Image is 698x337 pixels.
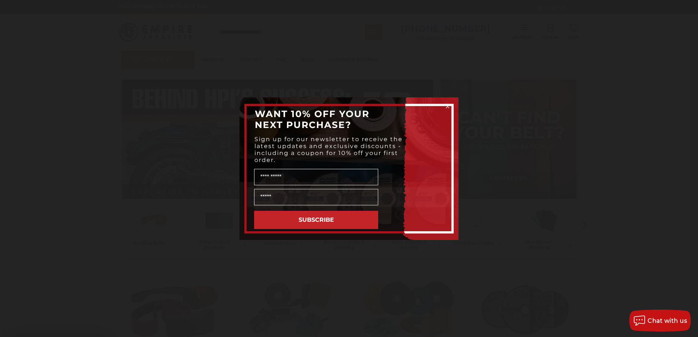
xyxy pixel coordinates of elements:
button: Chat with us [629,310,691,332]
span: Sign up for our newsletter to receive the latest updates and exclusive discounts - including a co... [254,136,403,163]
span: WANT 10% OFF YOUR NEXT PURCHASE? [255,108,369,130]
button: SUBSCRIBE [254,211,378,229]
button: Close dialog [444,103,451,110]
span: Chat with us [648,317,687,324]
input: Email [254,189,378,205]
